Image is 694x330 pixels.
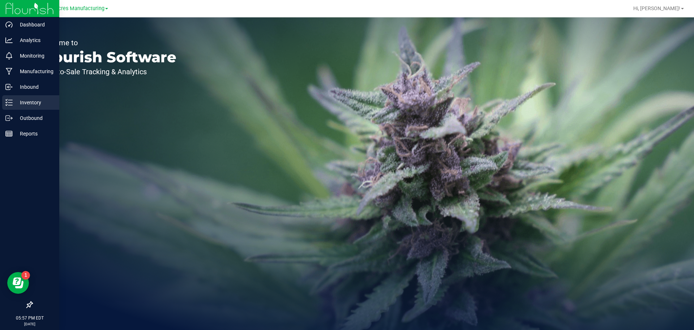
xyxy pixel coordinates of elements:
[5,37,13,44] inline-svg: Analytics
[3,315,56,321] p: 05:57 PM EDT
[5,52,13,59] inline-svg: Monitoring
[13,129,56,138] p: Reports
[13,83,56,91] p: Inbound
[39,68,176,75] p: Seed-to-Sale Tracking & Analytics
[5,21,13,28] inline-svg: Dashboard
[39,39,176,46] p: Welcome to
[5,68,13,75] inline-svg: Manufacturing
[13,114,56,122] p: Outbound
[39,5,104,12] span: Green Acres Manufacturing
[7,272,29,294] iframe: Resource center
[5,130,13,137] inline-svg: Reports
[13,51,56,60] p: Monitoring
[21,271,30,280] iframe: Resource center unread badge
[13,67,56,76] p: Manufacturing
[5,114,13,122] inline-svg: Outbound
[13,36,56,45] p: Analytics
[5,83,13,91] inline-svg: Inbound
[633,5,680,11] span: Hi, [PERSON_NAME]!
[5,99,13,106] inline-svg: Inventory
[13,20,56,29] p: Dashboard
[39,50,176,64] p: Flourish Software
[3,321,56,327] p: [DATE]
[13,98,56,107] p: Inventory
